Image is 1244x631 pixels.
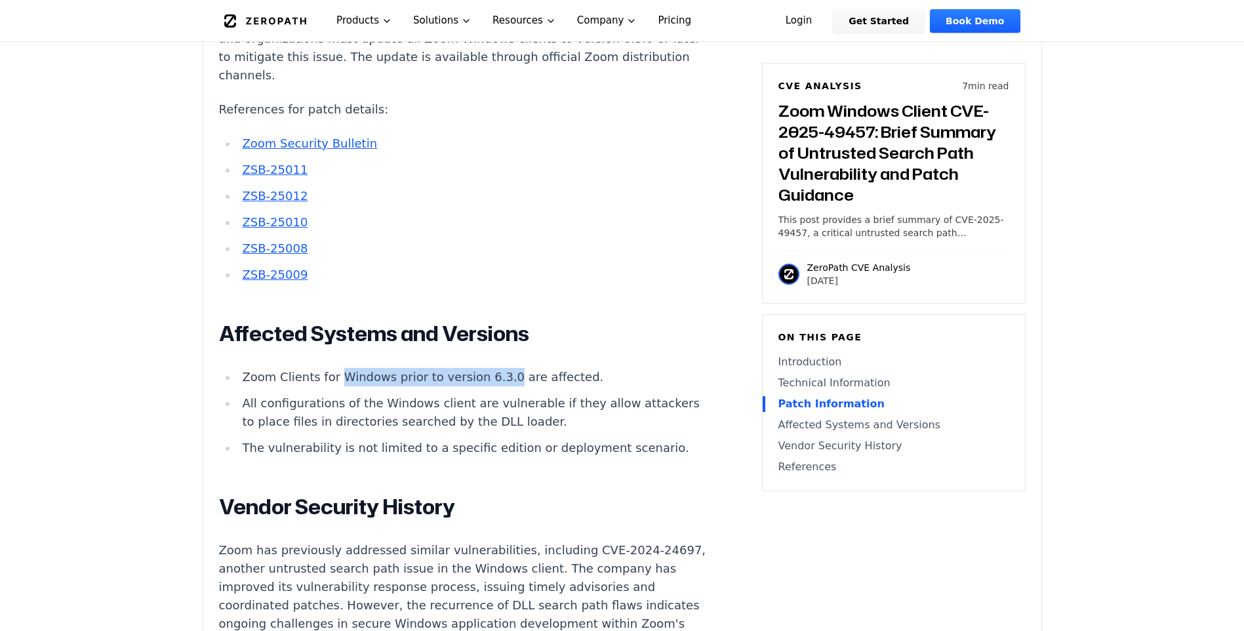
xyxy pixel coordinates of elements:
[242,189,308,203] a: ZSB-25012
[219,100,707,119] p: References for patch details:
[770,9,828,33] a: Login
[930,9,1020,33] a: Book Demo
[237,439,707,457] li: The vulnerability is not limited to a specific edition or deployment scenario.
[778,417,1009,433] a: Affected Systems and Versions
[807,274,911,287] p: [DATE]
[778,100,1009,205] h3: Zoom Windows Client CVE-2025-49457: Brief Summary of Untrusted Search Path Vulnerability and Patc...
[219,494,707,520] h2: Vendor Security History
[219,321,707,347] h2: Affected Systems and Versions
[962,79,1009,92] p: 7 min read
[242,268,308,281] a: ZSB-25009
[778,354,1009,370] a: Introduction
[242,163,308,176] a: ZSB-25011
[237,394,707,431] li: All configurations of the Windows client are vulnerable if they allow attackers to place files in...
[242,241,308,255] a: ZSB-25008
[807,261,911,274] p: ZeroPath CVE Analysis
[778,264,799,285] img: ZeroPath CVE Analysis
[778,331,1009,344] h6: On this page
[778,396,1009,412] a: Patch Information
[242,215,308,229] a: ZSB-25010
[242,136,377,150] a: Zoom Security Bulletin
[778,375,1009,391] a: Technical Information
[237,368,707,386] li: Zoom Clients for Windows prior to version 6.3.0 are affected.
[833,9,925,33] a: Get Started
[778,438,1009,454] a: Vendor Security History
[778,213,1009,239] p: This post provides a brief summary of CVE-2025-49457, a critical untrusted search path vulnerabil...
[778,79,862,92] h6: CVE Analysis
[778,459,1009,475] a: References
